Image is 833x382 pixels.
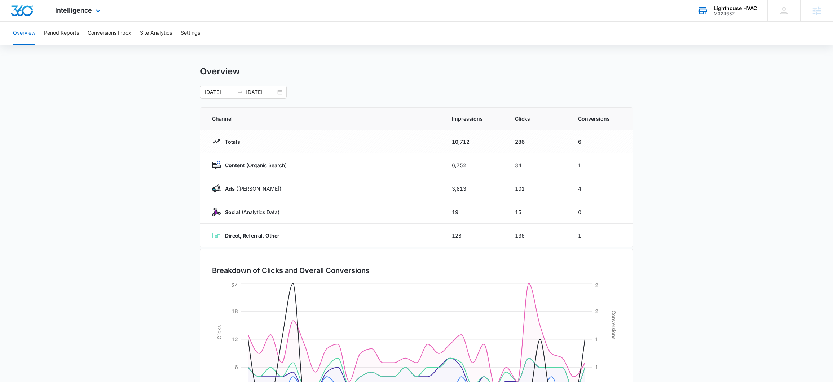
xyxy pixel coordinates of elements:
[216,325,222,339] tspan: Clicks
[569,153,633,177] td: 1
[443,130,506,153] td: 10,712
[221,138,240,146] p: Totals
[225,186,235,192] strong: Ads
[595,308,598,314] tspan: 2
[212,161,221,169] img: Content
[212,184,221,193] img: Ads
[443,224,506,247] td: 128
[237,89,243,95] span: swap-right
[714,11,757,16] div: account id
[506,200,569,224] td: 15
[578,115,621,122] span: Conversions
[506,130,569,153] td: 286
[212,265,370,276] h3: Breakdown of Clicks and Overall Conversions
[569,200,633,224] td: 0
[595,336,598,342] tspan: 1
[714,5,757,11] div: account name
[611,311,617,339] tspan: Conversions
[515,115,561,122] span: Clicks
[246,88,276,96] input: End date
[569,130,633,153] td: 6
[452,115,498,122] span: Impressions
[221,185,281,192] p: ([PERSON_NAME])
[506,153,569,177] td: 34
[55,6,92,14] span: Intelligence
[595,282,598,288] tspan: 2
[506,177,569,200] td: 101
[232,308,238,314] tspan: 18
[443,200,506,224] td: 19
[140,22,172,45] button: Site Analytics
[13,22,35,45] button: Overview
[232,336,238,342] tspan: 12
[506,224,569,247] td: 136
[237,89,243,95] span: to
[595,364,598,370] tspan: 1
[44,22,79,45] button: Period Reports
[443,153,506,177] td: 6,752
[569,224,633,247] td: 1
[221,161,287,169] p: (Organic Search)
[212,115,435,122] span: Channel
[232,282,238,288] tspan: 24
[225,162,245,168] strong: Content
[204,88,234,96] input: Start date
[225,209,240,215] strong: Social
[88,22,131,45] button: Conversions Inbox
[225,233,279,239] strong: Direct, Referral, Other
[235,364,238,370] tspan: 6
[200,66,240,77] h1: Overview
[443,177,506,200] td: 3,813
[212,208,221,216] img: Social
[181,22,200,45] button: Settings
[569,177,633,200] td: 4
[221,208,279,216] p: (Analytics Data)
